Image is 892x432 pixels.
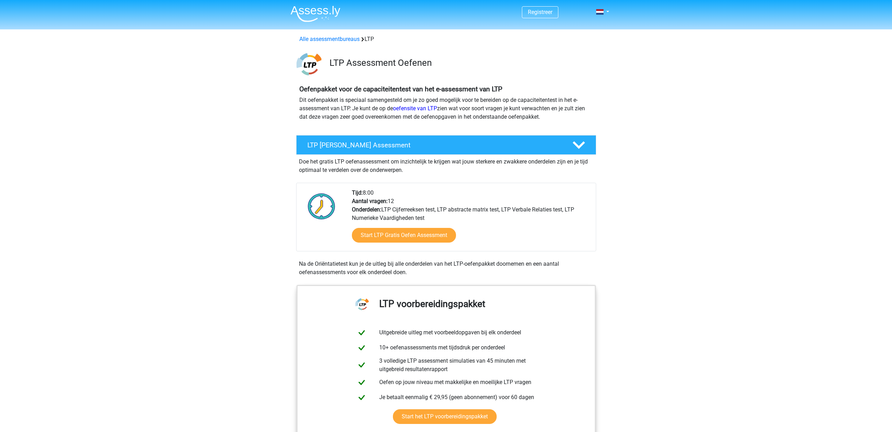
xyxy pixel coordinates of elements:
b: Oefenpakket voor de capaciteitentest van het e-assessment van LTP [299,85,502,93]
div: LTP [297,35,596,43]
a: Alle assessmentbureaus [299,36,360,42]
a: Start LTP Gratis Oefen Assessment [352,228,456,243]
img: Klok [304,189,339,224]
b: Aantal vragen: [352,198,388,204]
img: Assessly [291,6,340,22]
p: Dit oefenpakket is speciaal samengesteld om je zo goed mogelijk voor te bereiden op de capaciteit... [299,96,593,121]
div: Na de Oriëntatietest kun je de uitleg bij alle onderdelen van het LTP-oefenpakket doornemen en ee... [296,260,596,277]
a: Registreer [528,9,552,15]
div: Doe het gratis LTP oefenassessment om inzichtelijk te krijgen wat jouw sterkere en zwakkere onder... [296,155,596,174]
div: 8:00 12 LTP Cijferreeksen test, LTP abstracte matrix test, LTP Verbale Relaties test, LTP Numerie... [347,189,595,251]
b: Tijd: [352,189,363,196]
b: Onderdelen: [352,206,381,213]
a: Start het LTP voorbereidingspakket [393,409,497,424]
a: oefensite van LTP [393,105,437,112]
img: ltp.png [297,52,321,77]
a: LTP [PERSON_NAME] Assessment [293,135,599,155]
h3: LTP Assessment Oefenen [329,57,591,68]
h4: LTP [PERSON_NAME] Assessment [307,141,561,149]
